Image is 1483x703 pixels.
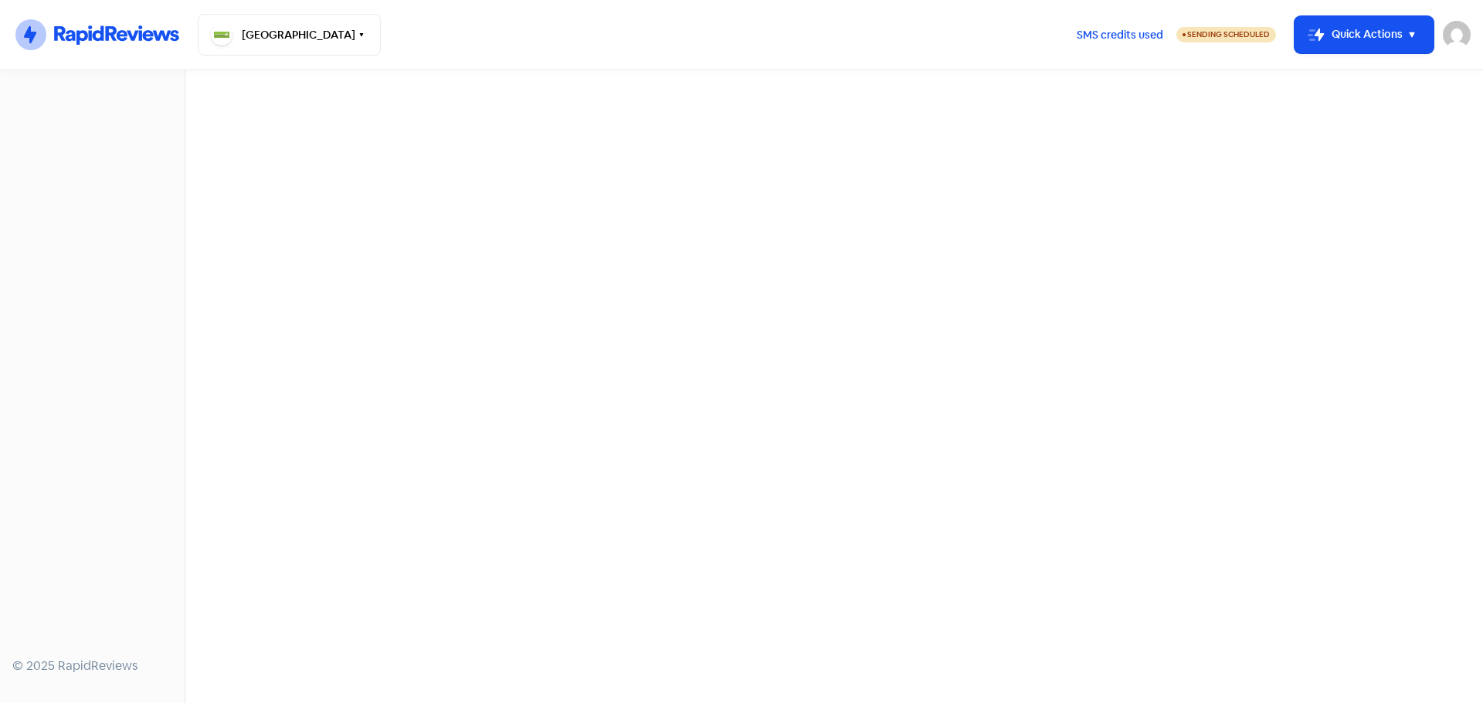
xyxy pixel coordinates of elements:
a: SMS credits used [1064,25,1176,42]
button: [GEOGRAPHIC_DATA] [198,14,381,56]
span: SMS credits used [1077,27,1163,43]
button: Quick Actions [1295,16,1434,53]
img: User [1443,21,1471,49]
div: © 2025 RapidReviews [12,657,172,675]
a: Sending Scheduled [1176,25,1276,44]
span: Sending Scheduled [1187,29,1270,39]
